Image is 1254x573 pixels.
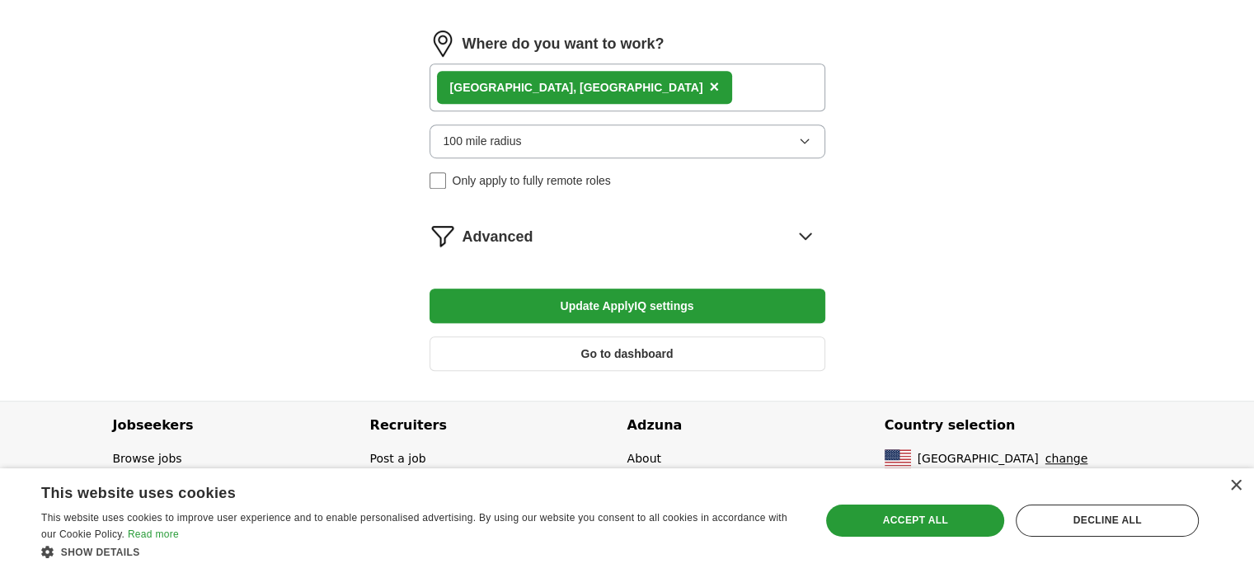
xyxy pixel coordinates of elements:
img: location.png [430,31,456,57]
a: About [627,452,661,465]
span: Show details [61,547,140,558]
a: Post a job [370,452,426,465]
span: Only apply to fully remote roles [453,171,611,190]
img: US flag [885,449,911,469]
span: This website uses cookies to improve user experience and to enable personalised advertising. By u... [41,512,787,540]
div: Close [1229,480,1242,492]
input: Only apply to fully remote roles [430,172,446,189]
div: Show details [41,543,797,561]
button: 100 mile radius [430,124,825,157]
span: Advanced [463,225,533,249]
button: Go to dashboard [430,336,825,371]
span: [GEOGRAPHIC_DATA] [918,449,1039,467]
button: × [709,74,719,101]
div: [GEOGRAPHIC_DATA], [GEOGRAPHIC_DATA] [450,78,703,96]
span: 100 mile radius [444,132,522,150]
button: change [1045,449,1088,467]
div: This website uses cookies [41,478,756,503]
a: Browse jobs [113,452,182,465]
a: Read more, opens a new window [128,528,179,540]
label: Where do you want to work? [463,32,665,56]
div: Decline all [1016,505,1199,536]
button: Update ApplyIQ settings [430,289,825,323]
h4: Country selection [885,402,1142,449]
span: × [709,77,719,96]
div: Accept all [826,505,1004,536]
img: filter [430,223,456,249]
